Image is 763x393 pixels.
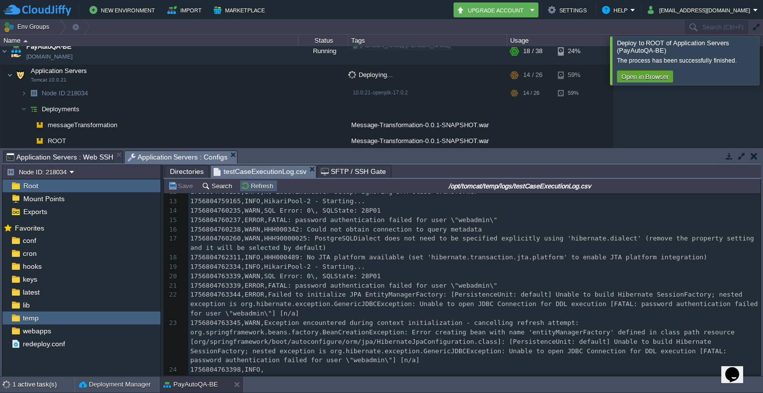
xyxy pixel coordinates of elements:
[33,117,47,133] img: AMDAwAAAACH5BAEAAAAALAAAAAABAAEAAAICRAEAOw==
[558,65,590,85] div: 59%
[523,38,542,65] div: 18 / 38
[241,181,276,190] button: Refresh
[190,319,739,364] span: 1756804763345,WARN,Exception encountered during context initialization - cancelling refresh attem...
[31,77,67,83] span: Tomcat 10.0.21
[190,235,758,251] span: 1756804760260,WARN,HHH90000025: PostgreSQLDialect does not need to be specified explicitly using ...
[164,272,179,281] div: 20
[21,275,39,284] span: keys
[6,167,70,176] button: Node ID: 218034
[163,380,218,390] button: PayAutoQA-BE
[41,105,81,113] a: Deployments
[30,67,88,75] span: Application Servers
[1,35,298,46] div: Name
[21,194,66,203] a: Mount Points
[26,42,72,52] a: PayAutoQA-BE
[164,216,179,225] div: 15
[164,281,179,291] div: 21
[12,377,75,393] div: 1 active task(s)
[210,165,316,177] li: /opt/tomcat/temp/logs/testCaseExecutionLog.csv
[13,65,27,85] img: AMDAwAAAACH5BAEAAAAALAAAAAABAAEAAAICRAEAOw==
[202,181,235,190] button: Search
[21,301,31,310] a: lib
[457,4,527,16] button: Upgrade Account
[164,318,179,328] div: 23
[190,207,381,214] span: 1756804760235,WARN,SQL Error: 0\, SQLState: 28P01
[321,165,386,177] span: SFTP / SSH Gate
[214,4,268,16] button: Marketplace
[21,339,67,348] a: redeploy.conf
[190,366,264,373] span: 1756804763398,INFO,
[190,282,497,289] span: 1756804763339,ERROR,FATAL: password authentication failed for user \"webadmin\"
[41,89,89,97] a: Node ID:218034
[190,253,707,261] span: 1756804762311,INFO,HHH000489: No JTA platform available (set 'hibernate.transaction.jta.platform'...
[618,72,672,81] button: Open in Browser
[214,165,306,178] span: testCaseExecutionLog.csv
[21,262,43,271] span: hooks
[21,314,40,322] a: temp
[128,151,228,163] span: Application Servers : Configs
[648,4,753,16] button: [EMAIL_ADDRESS][DOMAIN_NAME]
[617,39,729,54] span: Deploy to ROOT of Application Servers (PayAutoQA-BE)
[27,133,33,149] img: AMDAwAAAACH5BAEAAAAALAAAAAABAAEAAAICRAEAOw==
[27,85,41,101] img: AMDAwAAAACH5BAEAAAAALAAAAAABAAEAAAICRAEAOw==
[47,121,119,129] span: messageTransformation
[21,181,40,190] a: Root
[164,375,179,384] div: 25
[164,365,179,375] div: 24
[190,263,365,270] span: 1756804762334,INFO,HikariPool-2 - Starting...
[602,4,630,16] button: Help
[21,236,38,245] a: conf
[9,38,23,65] img: AMDAwAAAACH5BAEAAAAALAAAAAABAAEAAAICRAEAOw==
[21,85,27,101] img: AMDAwAAAACH5BAEAAAAALAAAAAABAAEAAAICRAEAOw==
[190,272,381,280] span: 1756804763339,WARN,SQL Error: 0\, SQLState: 28P01
[7,65,13,85] img: AMDAwAAAACH5BAEAAAAALAAAAAABAAEAAAICRAEAOw==
[164,290,179,300] div: 22
[13,224,46,232] a: Favorites
[27,117,33,133] img: AMDAwAAAACH5BAEAAAAALAAAAAABAAEAAAICRAEAOw==
[79,380,151,390] button: Deployment Manager
[190,226,482,233] span: 1756804760238,WARN,HHH000342: Could not obtain connection to query metadata
[42,89,67,97] span: Node ID:
[164,253,179,262] div: 18
[41,89,89,97] span: 218034
[353,89,408,95] span: 10.0.21-openjdk-17.0.2
[164,234,179,243] div: 17
[164,206,179,216] div: 14
[167,4,205,16] button: Import
[3,4,71,16] img: CloudJiffy
[558,85,590,101] div: 59%
[27,101,41,117] img: AMDAwAAAACH5BAEAAAAALAAAAAABAAEAAAICRAEAOw==
[21,326,53,335] a: webapps
[164,225,179,235] div: 16
[30,67,88,75] a: Application ServersTomcat 10.0.21
[348,117,507,133] div: Message-Transformation-0.0.1-SNAPSHOT.war
[558,38,590,65] div: 24%
[3,20,53,34] button: Env Groups
[21,207,49,216] a: Exports
[617,57,757,65] div: The process has been successfully finished.
[0,38,8,65] img: AMDAwAAAACH5BAEAAAAALAAAAAABAAEAAAICRAEAOw==
[47,137,68,145] a: ROOT
[21,288,41,297] span: latest
[299,38,348,65] div: Running
[349,35,507,46] div: Tags
[164,197,179,206] div: 13
[26,52,73,62] a: [DOMAIN_NAME]
[170,165,204,177] span: Directories
[348,133,507,149] div: Message-Transformation-0.0.1-SNAPSHOT.war
[21,249,38,258] a: cron
[190,197,365,205] span: 1756804759165,INFO,HikariPool-2 - Starting...
[33,133,47,149] img: AMDAwAAAACH5BAEAAAAALAAAAAABAAEAAAICRAEAOw==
